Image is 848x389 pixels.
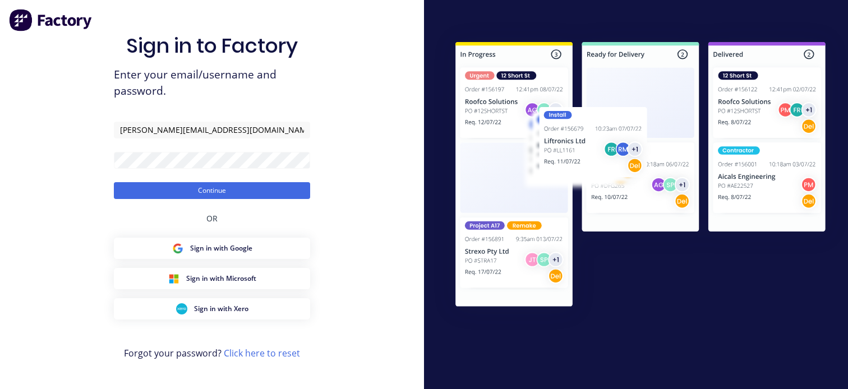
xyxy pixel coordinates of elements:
img: Google Sign in [172,243,183,254]
img: Xero Sign in [176,303,187,314]
span: Forgot your password? [124,346,300,360]
button: Continue [114,182,310,199]
img: Factory [9,9,93,31]
span: Sign in with Xero [194,304,248,314]
div: OR [206,199,218,238]
button: Google Sign inSign in with Google [114,238,310,259]
button: Xero Sign inSign in with Xero [114,298,310,319]
a: Click here to reset [224,347,300,359]
span: Enter your email/username and password. [114,67,310,99]
span: Sign in with Google [190,243,252,253]
input: Email/Username [114,122,310,138]
span: Sign in with Microsoft [186,274,256,284]
img: Sign in [433,21,848,331]
h1: Sign in to Factory [126,34,298,58]
button: Microsoft Sign inSign in with Microsoft [114,268,310,289]
img: Microsoft Sign in [168,273,179,284]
